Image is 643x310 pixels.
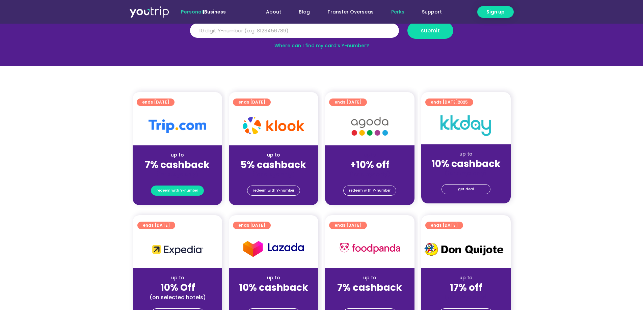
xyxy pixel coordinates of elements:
[160,281,195,294] strong: 10% Off
[151,186,204,196] a: redeem with Y-number
[330,274,409,281] div: up to
[458,99,468,105] span: 2025
[234,171,313,178] div: (for stays only)
[143,222,170,229] span: ends [DATE]
[253,186,294,195] span: redeem with Y-number
[139,274,217,281] div: up to
[138,151,217,159] div: up to
[382,6,413,18] a: Perks
[486,8,505,16] span: Sign up
[334,98,361,106] span: ends [DATE]
[257,6,290,18] a: About
[290,6,319,18] a: Blog
[431,157,501,170] strong: 10% cashback
[458,185,474,194] span: get deal
[241,158,306,171] strong: 5% cashback
[425,98,473,106] a: ends [DATE]2025
[233,98,271,106] a: ends [DATE]
[421,28,440,33] span: submit
[337,281,402,294] strong: 7% cashback
[431,98,468,106] span: ends [DATE]
[477,6,514,18] a: Sign up
[364,151,376,158] span: up to
[330,294,409,301] div: (for stays only)
[427,294,505,301] div: (for stays only)
[427,150,505,158] div: up to
[157,186,198,195] span: redeem with Y-number
[350,158,390,171] strong: +10% off
[274,42,369,49] a: Where can I find my card’s Y-number?
[239,281,308,294] strong: 10% cashback
[431,222,458,229] span: ends [DATE]
[181,8,226,15] span: |
[334,222,361,229] span: ends [DATE]
[329,222,367,229] a: ends [DATE]
[234,151,313,159] div: up to
[139,294,217,301] div: (on selected hotels)
[238,222,265,229] span: ends [DATE]
[441,184,490,194] a: get deal
[343,186,396,196] a: redeem with Y-number
[190,23,399,38] input: 10 digit Y-number (e.g. 8123456789)
[329,98,367,106] a: ends [DATE]
[137,98,175,106] a: ends [DATE]
[137,222,175,229] a: ends [DATE]
[330,171,409,178] div: (for stays only)
[244,6,451,18] nav: Menu
[234,294,313,301] div: (for stays only)
[142,98,169,106] span: ends [DATE]
[450,281,482,294] strong: 17% off
[413,6,451,18] a: Support
[145,158,210,171] strong: 7% cashback
[190,22,453,44] form: Y Number
[425,222,463,229] a: ends [DATE]
[138,171,217,178] div: (for stays only)
[407,22,453,39] button: submit
[204,8,226,15] a: Business
[427,170,505,177] div: (for stays only)
[234,274,313,281] div: up to
[238,98,265,106] span: ends [DATE]
[319,6,382,18] a: Transfer Overseas
[233,222,271,229] a: ends [DATE]
[181,8,203,15] span: Personal
[247,186,300,196] a: redeem with Y-number
[427,274,505,281] div: up to
[349,186,391,195] span: redeem with Y-number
